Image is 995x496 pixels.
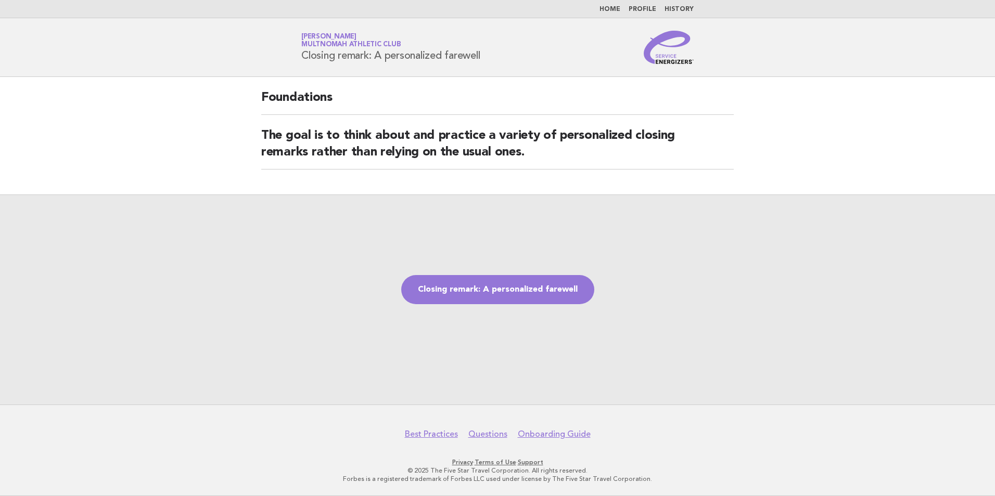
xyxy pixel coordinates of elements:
a: Terms of Use [475,459,516,466]
span: Multnomah Athletic Club [301,42,401,48]
a: Closing remark: A personalized farewell [401,275,594,304]
h2: Foundations [261,89,734,115]
h2: The goal is to think about and practice a variety of personalized closing remarks rather than rel... [261,127,734,169]
p: · · [179,458,816,466]
a: Questions [468,429,507,439]
a: [PERSON_NAME]Multnomah Athletic Club [301,33,401,48]
p: © 2025 The Five Star Travel Corporation. All rights reserved. [179,466,816,475]
a: Privacy [452,459,473,466]
a: Best Practices [405,429,458,439]
a: Support [518,459,543,466]
img: Service Energizers [644,31,694,64]
p: Forbes is a registered trademark of Forbes LLC used under license by The Five Star Travel Corpora... [179,475,816,483]
a: History [665,6,694,12]
a: Onboarding Guide [518,429,591,439]
a: Home [599,6,620,12]
a: Profile [629,6,656,12]
h1: Closing remark: A personalized farewell [301,34,480,61]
